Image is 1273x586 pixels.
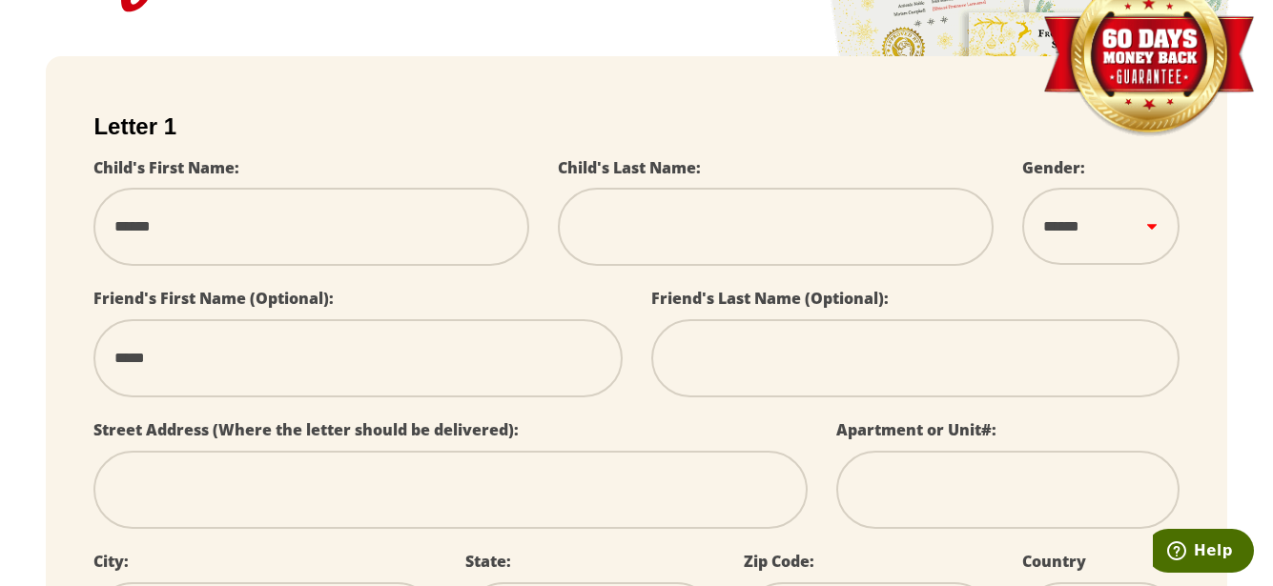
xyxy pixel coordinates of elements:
iframe: Opens a widget where you can find more information [1153,529,1254,576]
label: Zip Code: [744,551,814,572]
label: Country [1022,551,1086,572]
label: City: [93,551,129,572]
label: Friend's Last Name (Optional): [651,288,889,309]
label: Apartment or Unit#: [836,419,996,440]
label: Child's First Name: [93,157,239,178]
label: Street Address (Where the letter should be delivered): [93,419,519,440]
label: Gender: [1022,157,1085,178]
label: Child's Last Name: [558,157,701,178]
label: State: [465,551,511,572]
h2: Letter 1 [93,113,1179,140]
label: Friend's First Name (Optional): [93,288,334,309]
